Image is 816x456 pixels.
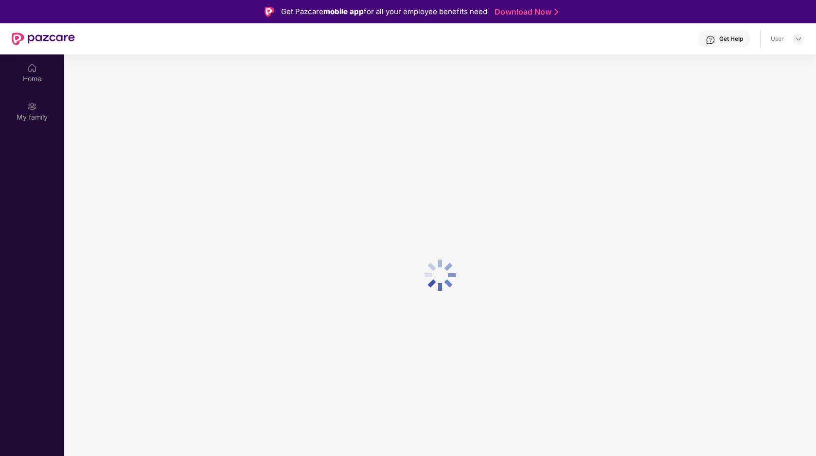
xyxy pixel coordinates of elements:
[706,35,715,45] img: svg+xml;base64,PHN2ZyBpZD0iSGVscC0zMngzMiIgeG1sbnM9Imh0dHA6Ly93d3cudzMub3JnLzIwMDAvc3ZnIiB3aWR0aD...
[323,7,364,16] strong: mobile app
[281,6,487,18] div: Get Pazcare for all your employee benefits need
[771,35,784,43] div: User
[27,102,37,111] img: svg+xml;base64,PHN2ZyB3aWR0aD0iMjAiIGhlaWdodD0iMjAiIHZpZXdCb3g9IjAgMCAyMCAyMCIgZmlsbD0ibm9uZSIgeG...
[495,7,555,17] a: Download Now
[719,35,743,43] div: Get Help
[265,7,274,17] img: Logo
[554,7,558,17] img: Stroke
[795,35,802,43] img: svg+xml;base64,PHN2ZyBpZD0iRHJvcGRvd24tMzJ4MzIiIHhtbG5zPSJodHRwOi8vd3d3LnczLm9yZy8yMDAwL3N2ZyIgd2...
[27,63,37,73] img: svg+xml;base64,PHN2ZyBpZD0iSG9tZSIgeG1sbnM9Imh0dHA6Ly93d3cudzMub3JnLzIwMDAvc3ZnIiB3aWR0aD0iMjAiIG...
[12,33,75,45] img: New Pazcare Logo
